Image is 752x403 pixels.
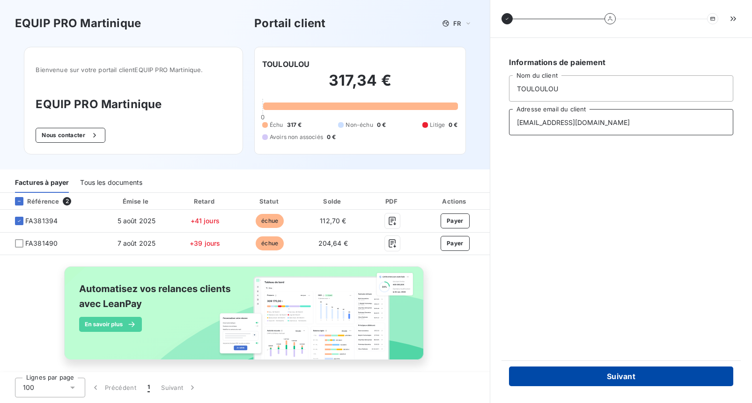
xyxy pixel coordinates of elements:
[15,15,141,32] h3: EQUIP PRO Martinique
[256,236,284,250] span: échue
[23,383,34,392] span: 100
[56,261,434,376] img: banner
[422,197,488,206] div: Actions
[327,133,336,141] span: 0 €
[174,197,236,206] div: Retard
[346,121,373,129] span: Non-échu
[318,239,348,247] span: 204,64 €
[80,173,142,193] div: Tous les documents
[509,366,733,386] button: Suivant
[262,59,310,70] h6: TOULOULOU
[270,121,283,129] span: Échu
[320,217,346,225] span: 112,70 €
[441,236,470,251] button: Payer
[7,197,59,205] div: Référence
[509,57,733,68] h6: Informations de paiement
[36,128,105,143] button: Nous contacter
[377,121,386,129] span: 0 €
[25,216,58,226] span: FA381394
[240,197,300,206] div: Statut
[155,378,203,397] button: Suivant
[262,71,458,99] h2: 317,34 €
[63,197,71,205] span: 2
[25,239,58,248] span: FA381490
[261,113,265,121] span: 0
[509,109,733,135] input: placeholder
[15,173,69,193] div: Factures à payer
[366,197,419,206] div: PDF
[256,214,284,228] span: échue
[36,66,231,73] span: Bienvenue sur votre portail client EQUIP PRO Martinique .
[509,75,733,102] input: placeholder
[142,378,155,397] button: 1
[191,217,220,225] span: +41 jours
[270,133,323,141] span: Avoirs non associés
[118,239,156,247] span: 7 août 2025
[103,197,170,206] div: Émise le
[85,378,142,397] button: Précédent
[287,121,302,129] span: 317 €
[36,96,231,113] h3: EQUIP PRO Martinique
[441,213,470,228] button: Payer
[254,15,325,32] h3: Portail client
[190,239,220,247] span: +39 jours
[449,121,457,129] span: 0 €
[118,217,156,225] span: 5 août 2025
[430,121,445,129] span: Litige
[304,197,362,206] div: Solde
[453,20,461,27] span: FR
[147,383,150,392] span: 1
